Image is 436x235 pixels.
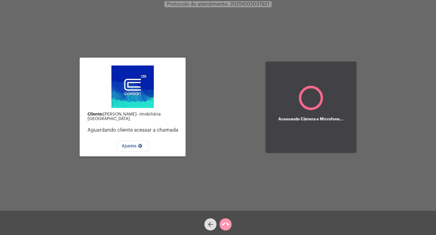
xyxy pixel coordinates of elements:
span: Protocolo do atendimento: 20251002037921 [167,2,269,7]
img: d4669ae0-8c07-2337-4f67-34b0df7f5ae4.jpeg [111,65,154,108]
mat-icon: arrow_back [207,221,214,228]
strong: Cliente: [88,112,103,116]
button: Ajustes [117,141,149,152]
mat-icon: call_end [222,221,229,228]
p: Aguardando cliente acessar a chamada [88,127,181,133]
mat-icon: settings [137,143,144,151]
div: [PERSON_NAME]- imobiliária [GEOGRAPHIC_DATA] [88,112,181,121]
span: Ajustes [122,144,144,148]
h5: Acessando Câmera e Microfone... [278,117,343,121]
